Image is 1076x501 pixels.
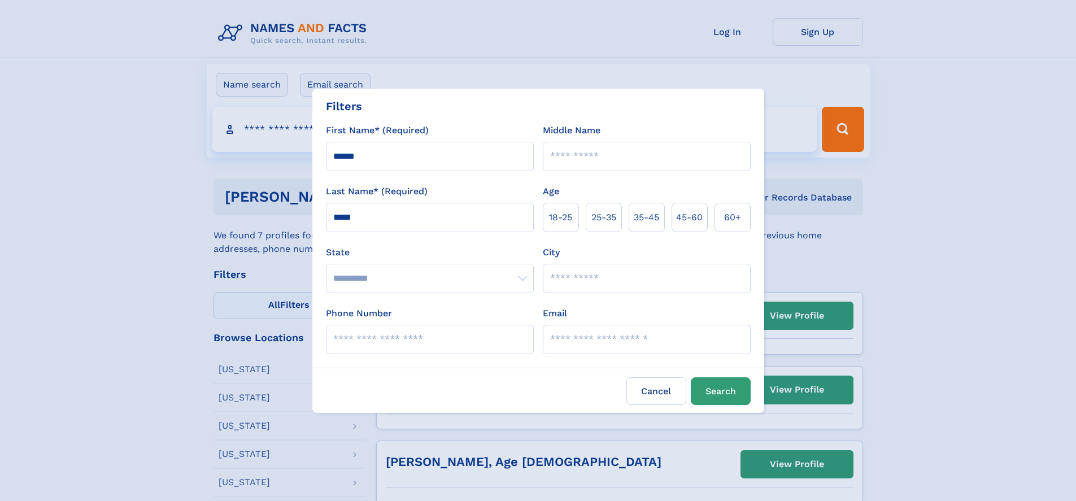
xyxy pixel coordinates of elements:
[326,246,534,259] label: State
[543,307,567,320] label: Email
[549,211,572,224] span: 18‑25
[591,211,616,224] span: 25‑35
[626,377,686,405] label: Cancel
[326,124,429,137] label: First Name* (Required)
[543,246,560,259] label: City
[326,98,362,115] div: Filters
[691,377,751,405] button: Search
[326,185,428,198] label: Last Name* (Required)
[543,185,559,198] label: Age
[676,211,703,224] span: 45‑60
[326,307,392,320] label: Phone Number
[543,124,600,137] label: Middle Name
[634,211,659,224] span: 35‑45
[724,211,741,224] span: 60+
